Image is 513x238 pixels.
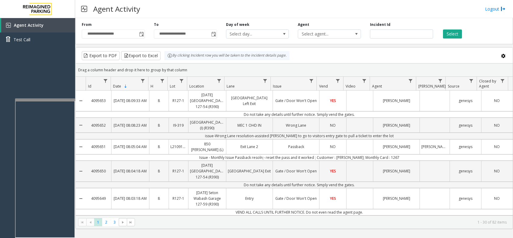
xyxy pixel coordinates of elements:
td: Do not take any details until further notice. Simply vend the gates. [86,182,513,188]
a: H Filter Menu [158,77,166,85]
a: NO [481,96,513,105]
a: Vend Filter Menu [334,77,342,85]
a: Date Filter Menu [139,77,147,85]
a: Issue Filter Menu [307,77,315,85]
a: [DATE] 08:04:18 AM [111,167,149,175]
a: R127-1 [169,194,188,203]
a: [DATE] [GEOGRAPHIC_DATA] 127-54 (R390) [188,161,226,181]
span: Lot [170,84,175,89]
a: Gate / Door Won't Open [273,96,319,105]
td: Issue - Monthly Issue Passback resoln;- reset the pass and it worked ; Customer : [PERSON_NAME]; ... [86,154,513,161]
a: NO [319,121,346,130]
label: Agent [298,22,309,27]
label: From [82,22,92,27]
span: Id [88,84,91,89]
a: Collapse Details [76,137,86,156]
span: Go to the last page [128,220,133,225]
span: Location [189,84,204,89]
span: Select agent... [298,30,348,38]
a: Collapse Details [76,88,86,113]
a: 4095653 [86,96,111,105]
span: Source [448,84,460,89]
a: L21091600 [169,142,188,151]
a: Collapse Details [76,159,86,184]
a: Lane Filter Menu [261,77,269,85]
a: [GEOGRAPHIC_DATA] (I) (R390) [188,118,226,132]
h3: Agent Activity [90,2,143,16]
a: 4095649 [86,194,111,203]
a: 8 [149,194,169,203]
span: Vend [319,84,328,89]
a: Passback [273,142,319,151]
span: Toggle popup [210,30,217,38]
a: [GEOGRAPHIC_DATA] Exit [226,167,273,175]
span: YES [330,196,336,201]
a: R127-1 [169,96,188,105]
a: NO [481,142,513,151]
td: issue-Wrong Lane resolution-assisted [PERSON_NAME] to go to visitors entry gate to pull a ticket ... [86,133,513,139]
a: Parker Filter Menu [436,77,444,85]
button: Export to PDF [82,51,120,60]
span: [PERSON_NAME] [418,84,446,89]
a: 4095650 [86,167,111,175]
a: NO [319,142,346,151]
span: Go to the next page [121,220,125,225]
a: Lot Filter Menu [177,77,185,85]
a: Agent Filter Menu [406,77,414,85]
img: pageIcon [81,2,87,16]
a: Exit Lane 2 [226,142,273,151]
a: genesys [450,167,481,175]
a: MEC 1 OHD IN [226,121,273,130]
span: Go to the last page [127,218,135,227]
span: Lane [227,84,235,89]
kendo-pager-info: 1 - 30 of 82 items [139,220,507,225]
span: Issue [273,84,282,89]
span: YES [330,98,336,103]
a: Wrong Lane [273,121,319,130]
a: genesys [450,96,481,105]
a: Gate / Door Won't Open [273,194,319,203]
a: [DATE] 08:08:23 AM [111,121,149,130]
span: Date [113,84,121,89]
a: genesys [450,194,481,203]
a: [DATE] Seton Wabash Garage 127-59 (R390) [188,188,226,209]
span: Video [346,84,356,89]
label: Day of week [226,22,249,27]
span: Go to the next page [119,218,127,227]
span: Toggle popup [138,30,145,38]
div: Drag a column header and drop it here to group by that column [76,65,513,75]
span: NO [494,196,500,201]
a: genesys [450,121,481,130]
a: 8 [149,167,169,175]
div: By clicking Incident row you will be taken to the incident details page. [164,51,289,60]
img: 'icon' [6,23,11,28]
a: Logout [485,6,505,12]
span: Page 2 [102,218,110,226]
a: NO [481,167,513,175]
a: genesys [450,142,481,151]
a: [PERSON_NAME] [420,142,450,151]
a: 8 [149,96,169,105]
span: NO [494,144,500,149]
a: Id Filter Menu [101,77,109,85]
span: Select day... [226,30,276,38]
a: [PERSON_NAME] [373,142,420,151]
a: Agent Activity [1,18,75,32]
span: NO [330,123,336,128]
a: [PERSON_NAME] [373,194,420,203]
span: YES [330,168,336,174]
a: NO [481,194,513,203]
a: YES [319,96,346,105]
a: [DATE] 08:05:04 AM [111,142,149,151]
span: Closed by Agent [479,79,496,89]
span: Agent Activity [14,22,44,28]
a: Entry [226,194,273,203]
a: [PERSON_NAME] [373,167,420,175]
span: Sortable [123,84,128,89]
a: Video Filter Menu [360,77,368,85]
span: H [151,84,153,89]
td: VEND ALL CALLS UNTIL FURTHER NOTICE. Do not even read the agent page. [86,209,513,215]
a: Closed by Agent Filter Menu [499,77,507,85]
a: Location Filter Menu [215,77,223,85]
span: NO [494,123,500,128]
